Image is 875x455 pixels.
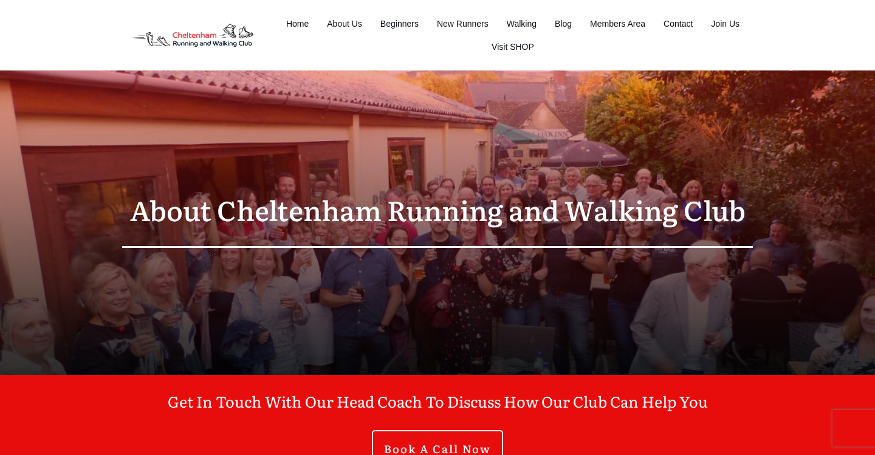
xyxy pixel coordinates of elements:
a: Contact [664,15,693,32]
a: About Us [327,15,362,32]
p: About Cheltenham Running and Walking Club [122,186,753,234]
img: Decathlon [122,15,263,56]
a: Visit SHOP [492,38,534,55]
a: Beginners [380,15,419,32]
a: Members Area [590,15,645,32]
a: Walking [507,15,537,32]
a: New Runners [437,15,489,32]
a: Join Us [711,15,739,32]
p: Get In Touch With Our Head Coach To Discuss How Our Club Can Help You [122,388,753,429]
a: Blog [555,15,572,32]
a: Home [286,15,309,32]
